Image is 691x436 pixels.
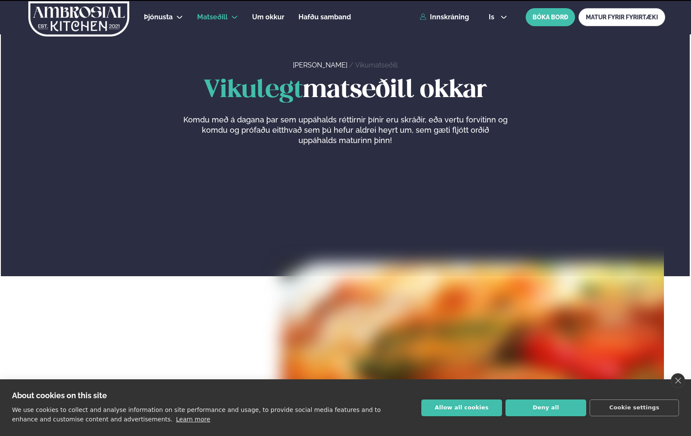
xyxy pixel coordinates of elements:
button: Allow all cookies [421,399,502,416]
span: Vikulegt [204,79,303,102]
h1: matseðill okkar [27,77,664,104]
button: Deny all [505,399,586,416]
a: Hafðu samband [298,12,351,22]
a: close [671,373,685,388]
button: Cookie settings [590,399,679,416]
span: Þjónusta [144,13,173,21]
a: Matseðill [197,12,228,22]
a: [PERSON_NAME] [293,61,347,69]
img: logo [27,1,130,37]
a: Learn more [176,416,210,423]
span: / [349,61,355,69]
span: Um okkur [252,13,284,21]
a: MATUR FYRIR FYRIRTÆKI [578,8,665,26]
button: is [482,14,514,21]
span: Hafðu samband [298,13,351,21]
a: Þjónusta [144,12,173,22]
span: is [489,14,497,21]
a: Vikumatseðill [355,61,398,69]
a: Innskráning [420,13,469,21]
span: Matseðill [197,13,228,21]
a: Um okkur [252,12,284,22]
strong: About cookies on this site [12,391,107,400]
p: Komdu með á dagana þar sem uppáhalds réttirnir þínir eru skráðir, eða vertu forvitinn og komdu og... [183,115,508,146]
button: BÓKA BORÐ [526,8,575,26]
p: We use cookies to collect and analyse information on site performance and usage, to provide socia... [12,406,381,423]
